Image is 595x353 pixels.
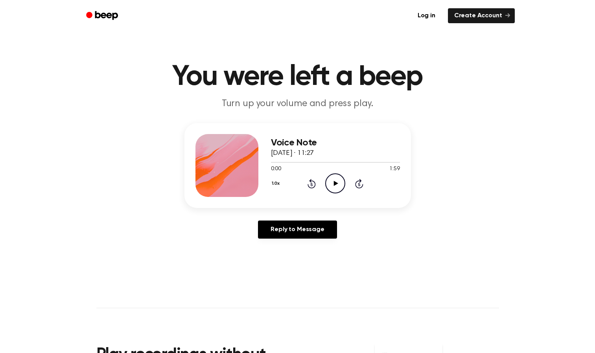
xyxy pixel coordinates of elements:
[448,8,515,23] a: Create Account
[410,7,443,25] a: Log in
[389,165,400,173] span: 1:59
[271,177,283,190] button: 1.0x
[271,165,281,173] span: 0:00
[81,8,125,24] a: Beep
[147,97,449,110] p: Turn up your volume and press play.
[258,221,337,239] a: Reply to Message
[96,63,499,91] h1: You were left a beep
[271,138,400,148] h3: Voice Note
[271,150,314,157] span: [DATE] · 11:27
